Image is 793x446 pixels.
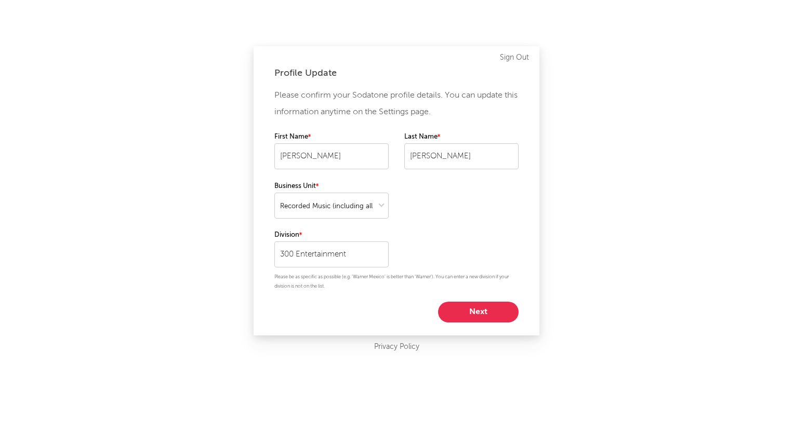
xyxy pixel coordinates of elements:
[274,67,519,79] div: Profile Update
[274,143,389,169] input: Your first name
[374,341,419,354] a: Privacy Policy
[404,143,519,169] input: Your last name
[404,131,519,143] label: Last Name
[500,51,529,64] a: Sign Out
[274,241,389,267] input: Your division
[438,302,519,322] button: Next
[274,131,389,143] label: First Name
[274,87,519,120] p: Please confirm your Sodatone profile details. You can update this information anytime on the Sett...
[274,180,389,193] label: Business Unit
[274,273,519,291] p: Please be as specific as possible (e.g. 'Warner Mexico' is better than 'Warner'). You can enter a...
[274,229,389,241] label: Division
